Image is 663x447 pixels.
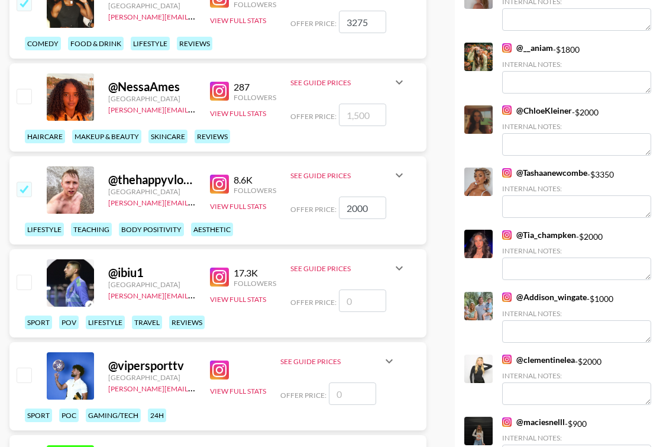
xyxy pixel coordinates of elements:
div: reviews [195,130,230,143]
a: [PERSON_NAME][EMAIL_ADDRESS][DOMAIN_NAME] [108,196,283,207]
div: poc [59,409,79,422]
div: Internal Notes: [502,309,651,318]
a: @Addison_wingate [502,292,587,303]
div: haircare [25,130,65,143]
div: skincare [148,130,187,143]
a: [PERSON_NAME][EMAIL_ADDRESS][DOMAIN_NAME] [108,289,283,300]
a: [PERSON_NAME][EMAIL_ADDRESS][DOMAIN_NAME] [108,382,283,393]
div: - $ 1800 [502,43,651,93]
input: 0 [339,290,386,312]
span: Offer Price: [290,205,337,214]
div: See Guide Prices [280,357,382,366]
img: Instagram [210,82,229,101]
span: Offer Price: [280,391,326,400]
button: View Full Stats [210,16,266,25]
img: Instagram [210,361,229,380]
img: Instagram [210,175,229,194]
div: lifestyle [131,37,170,50]
input: 1,500 [339,104,386,126]
div: @ vipersporttv [108,358,196,373]
div: See Guide Prices [290,161,406,189]
div: body positivity [119,223,184,236]
a: @Tia_champken [502,230,576,240]
div: - $ 2000 [502,355,651,405]
input: 3,275 [339,11,386,33]
div: 17.3K [234,267,276,279]
a: @maciesnelll [502,417,565,427]
div: teaching [71,223,112,236]
div: reviews [177,37,212,50]
span: Offer Price: [290,112,337,121]
div: [GEOGRAPHIC_DATA] [108,187,196,196]
div: [GEOGRAPHIC_DATA] [108,94,196,103]
div: See Guide Prices [290,78,392,87]
a: @clementinelea [502,355,575,365]
img: Instagram [210,268,229,287]
a: @ChloeKleiner [502,105,572,116]
div: comedy [25,37,61,50]
div: reviews [169,316,205,329]
div: 8.6K [234,174,276,186]
button: View Full Stats [210,202,266,211]
button: View Full Stats [210,387,266,395]
img: Instagram [502,43,512,53]
input: 0 [329,382,376,405]
img: Instagram [502,230,512,240]
div: - $ 1000 [502,292,651,342]
div: 287 [234,81,276,93]
a: @Tashaanewcombe [502,168,587,178]
div: sport [25,409,52,422]
a: [PERSON_NAME][EMAIL_ADDRESS][DOMAIN_NAME] [108,10,283,21]
a: @__aniam [502,43,553,53]
div: gaming/tech [86,409,141,422]
div: @ NessaAmes [108,79,196,94]
div: Internal Notes: [502,371,651,380]
div: sport [25,316,52,329]
div: See Guide Prices [280,347,396,375]
button: View Full Stats [210,109,266,118]
div: [GEOGRAPHIC_DATA] [108,373,196,382]
div: See Guide Prices [290,264,392,273]
div: [GEOGRAPHIC_DATA] [108,1,196,10]
div: travel [132,316,162,329]
span: Offer Price: [290,298,337,307]
img: Instagram [502,292,512,302]
div: food & drink [68,37,124,50]
div: - $ 2000 [502,105,651,156]
div: Internal Notes: [502,184,651,193]
div: @ thehappyvloggerofficial [108,172,196,187]
div: See Guide Prices [290,254,406,282]
img: Instagram [502,355,512,364]
button: View Full Stats [210,295,266,304]
div: 24h [148,409,166,422]
div: lifestyle [86,316,125,329]
input: 2,000 [339,197,386,219]
div: lifestyle [25,223,64,236]
a: [PERSON_NAME][EMAIL_ADDRESS][DOMAIN_NAME] [108,103,283,114]
span: Offer Price: [290,19,337,28]
div: [GEOGRAPHIC_DATA] [108,280,196,289]
div: aesthetic [191,223,233,236]
div: - $ 3350 [502,168,651,218]
div: Followers [234,93,276,102]
img: Instagram [502,105,512,115]
div: - $ 2000 [502,230,651,280]
img: Instagram [502,417,512,427]
img: Instagram [502,168,512,178]
div: Internal Notes: [502,60,651,69]
div: See Guide Prices [290,171,392,180]
div: See Guide Prices [290,68,406,97]
div: pov [59,316,79,329]
div: makeup & beauty [72,130,141,143]
div: Internal Notes: [502,246,651,255]
div: @ ibiu1 [108,265,196,280]
div: Followers [234,186,276,195]
div: Internal Notes: [502,122,651,131]
div: Internal Notes: [502,433,651,442]
div: Followers [234,279,276,288]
